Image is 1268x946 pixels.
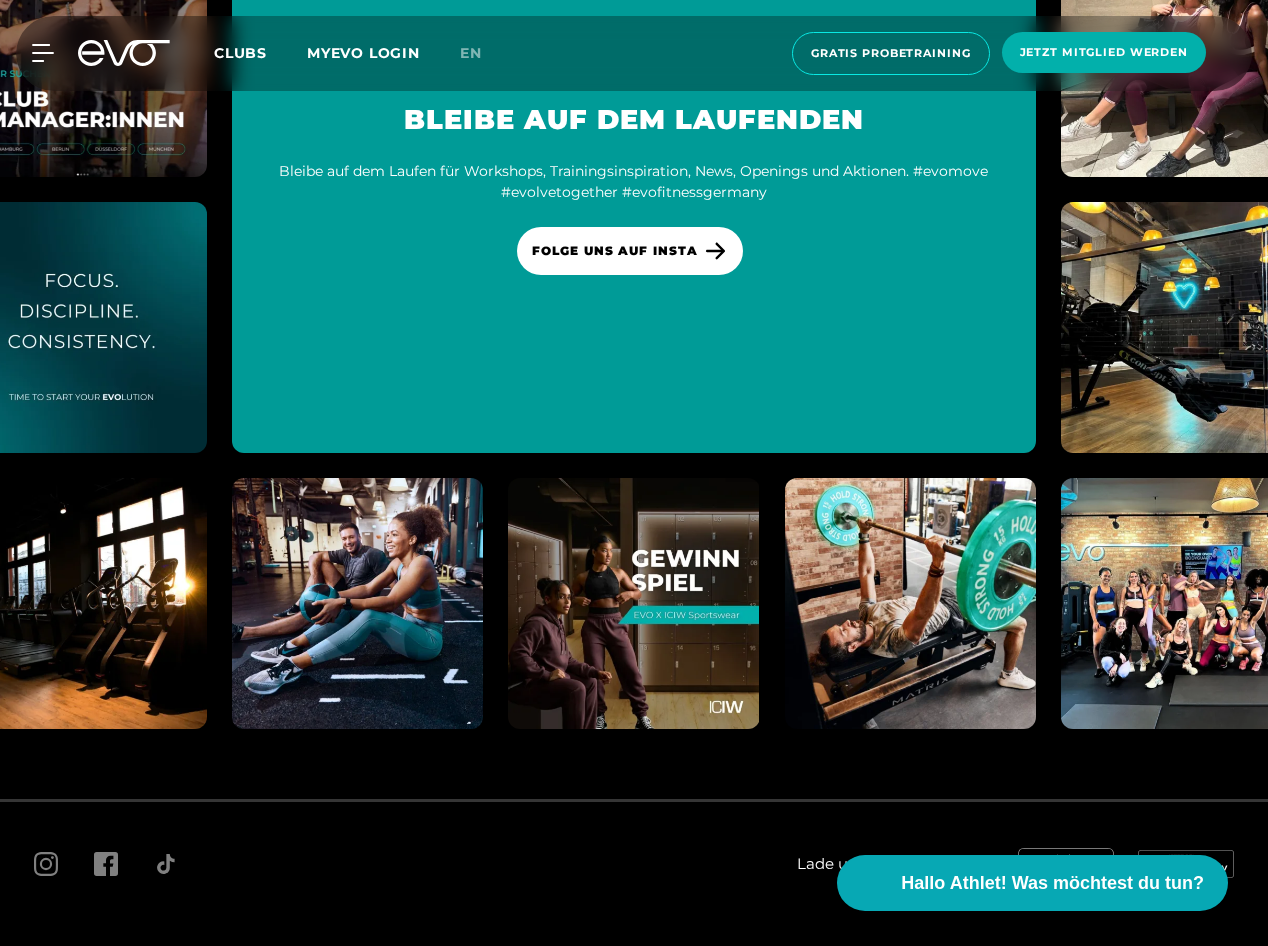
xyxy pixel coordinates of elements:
[785,478,1036,729] img: evofitness instagram
[232,478,483,729] img: evofitness instagram
[214,43,307,62] a: Clubs
[1020,44,1188,61] span: Jetzt Mitglied werden
[786,32,996,75] a: Gratis Probetraining
[996,32,1212,75] a: Jetzt Mitglied werden
[307,44,420,62] a: MYEVO LOGIN
[1138,850,1234,878] img: evofitness app
[460,44,482,62] span: en
[256,103,1012,137] h3: BLEIBE AUF DEM LAUFENDEN
[797,853,994,876] span: Lade unsere App herunter
[901,870,1204,897] span: Hallo Athlet! Was möchtest du tun?
[811,45,971,62] span: Gratis Probetraining
[214,44,267,62] span: Clubs
[1018,848,1114,880] img: evofitness app
[517,227,743,275] a: Folge uns auf Insta
[508,478,759,729] img: evofitness instagram
[460,42,506,65] a: en
[532,242,698,260] span: Folge uns auf Insta
[837,855,1228,911] button: Hallo Athlet! Was möchtest du tun?
[256,161,1012,203] div: Bleibe auf dem Laufen für Workshops, Trainingsinspiration, News, Openings und Aktionen. #evomove ...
